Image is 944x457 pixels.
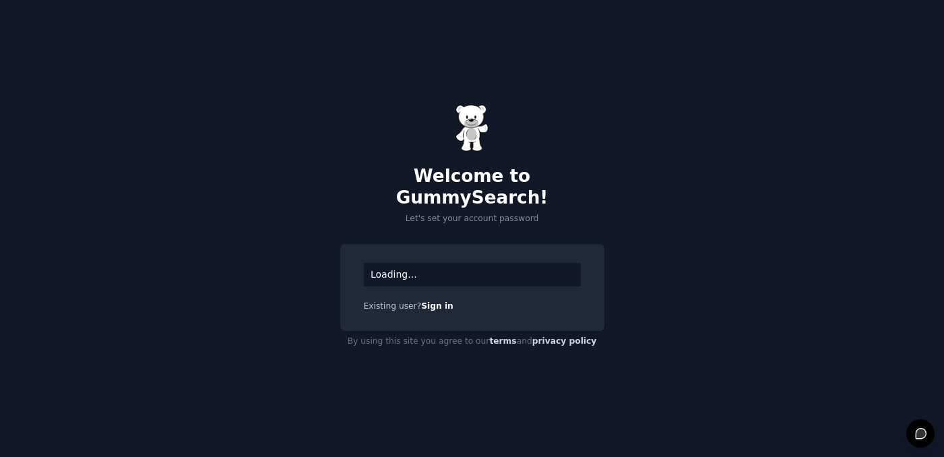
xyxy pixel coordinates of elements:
span: Existing user? [364,301,422,311]
a: Sign in [421,301,453,311]
a: terms [489,336,516,346]
h2: Welcome to GummySearch! [340,166,604,208]
img: Gummy Bear [455,104,489,152]
div: Loading... [364,263,581,286]
a: privacy policy [532,336,597,346]
div: By using this site you agree to our and [340,331,604,353]
p: Let's set your account password [340,213,604,225]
